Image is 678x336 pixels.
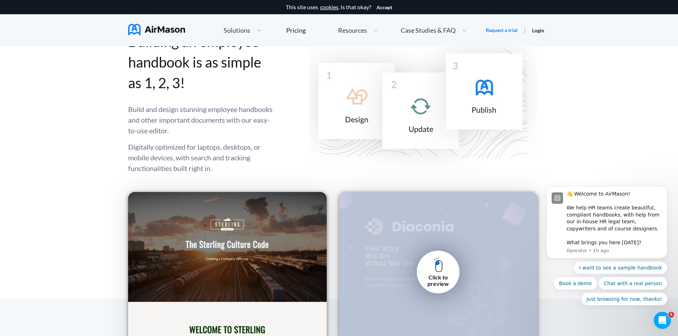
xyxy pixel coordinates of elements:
[128,24,185,35] img: AirMason Logo
[422,274,454,287] div: Click to preview
[377,5,392,10] button: Accept cookies
[401,27,456,33] span: Case Studies & FAQ
[524,27,526,33] span: |
[338,27,367,33] span: Resources
[536,180,678,310] iframe: Intercom notifications message
[417,251,459,293] a: Click to preview
[486,27,517,34] a: Request a trial
[128,31,273,93] div: Building an employee handbook is as simple as 1, 2, 3!
[128,104,273,136] p: Build and design stunning employee handbooks and other important documents with our easy-to-use e...
[668,312,674,318] span: 6
[434,257,443,272] img: pc mouse
[128,104,273,174] div: Digitally optimized for laptops, desktops, or mobile devices, with search and tracking functional...
[532,27,544,33] a: Login
[286,27,306,33] div: Pricing
[291,27,550,177] img: Howitworks
[320,4,338,10] a: cookies
[654,312,671,329] iframe: Intercom live chat
[286,24,306,37] a: Pricing
[224,27,250,33] span: Solutions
